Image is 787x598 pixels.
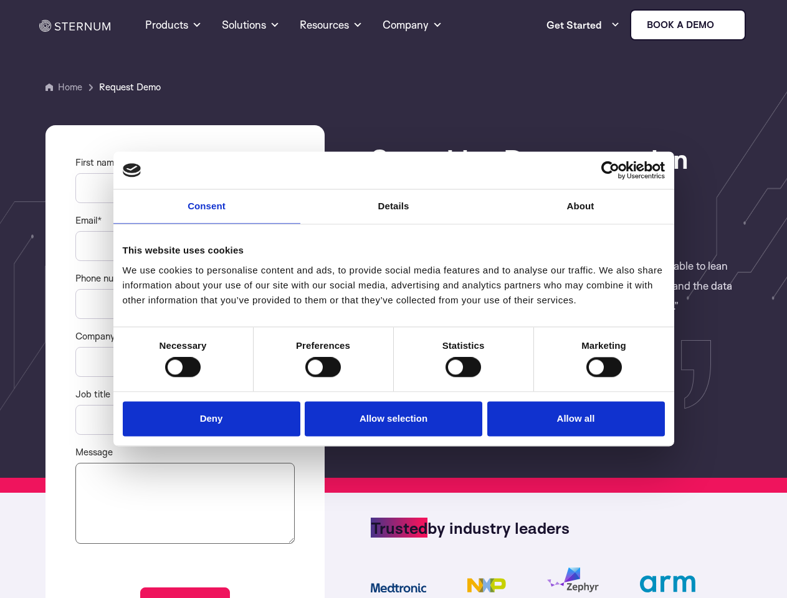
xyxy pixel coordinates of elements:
span: Company name [75,330,139,342]
span: First name [75,156,118,168]
span: Job title [75,388,110,400]
a: Resources [300,2,363,47]
a: Products [145,2,202,47]
span: Request Demo [99,80,161,95]
a: Book a demo [630,9,746,40]
strong: Marketing [581,340,626,351]
span: Message [75,446,113,458]
strong: Statistics [442,340,485,351]
h1: See a Live Demonstration of the Sternum Platform [371,144,735,204]
a: Company [383,2,442,47]
div: We use cookies to personalise content and ads, to provide social media features and to analyse ou... [123,263,665,308]
span: Phone number [75,272,135,284]
a: Home [58,81,82,93]
span: Email [75,214,97,226]
img: logo [123,163,141,177]
strong: Necessary [160,340,207,351]
img: medtronic [371,578,426,592]
a: Details [300,189,487,224]
a: Usercentrics Cookiebot - opens in a new window [556,161,665,179]
button: Allow all [487,401,665,437]
a: Solutions [222,2,280,47]
img: ARM_logo [640,576,695,592]
a: About [487,189,674,224]
button: Deny [123,401,300,437]
span: Trusted [371,518,427,538]
h4: by industry leaders [371,520,735,535]
img: sternum iot [719,20,729,30]
img: nxp [467,572,506,592]
a: Get Started [546,12,620,37]
img: zephyr logo [547,567,599,592]
a: Consent [113,189,300,224]
strong: Preferences [296,340,350,351]
div: This website uses cookies [123,243,665,258]
button: Allow selection [305,401,482,437]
